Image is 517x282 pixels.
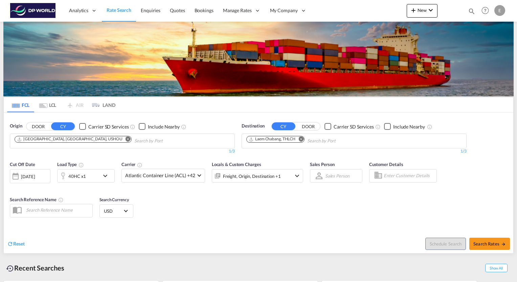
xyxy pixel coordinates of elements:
span: Manage Rates [223,7,252,14]
div: 40HC x1icon-chevron-down [57,169,115,183]
img: LCL+%26+FCL+BACKGROUND.png [3,22,514,96]
md-icon: icon-backup-restore [6,264,14,273]
input: Chips input. [307,136,372,146]
span: Bookings [195,7,213,13]
md-select: Sales Person [324,171,350,181]
md-icon: icon-information-outline [78,162,84,168]
button: Remove [294,136,304,143]
md-icon: icon-magnify [468,7,475,15]
input: Chips input. [134,136,199,146]
span: Customer Details [369,162,403,167]
div: 1/3 [10,148,235,154]
div: 1/3 [242,148,467,154]
md-checkbox: Checkbox No Ink [139,123,180,130]
md-chips-wrap: Chips container. Use arrow keys to select chips. [14,134,201,146]
span: Reset [13,241,25,246]
md-icon: Unchecked: Search for CY (Container Yard) services for all selected carriers.Checked : Search for... [130,124,135,130]
span: USD [104,208,123,214]
div: Press delete to remove this chip. [17,136,124,142]
button: CY [272,122,295,130]
span: Show All [485,264,508,272]
div: [DATE] [21,173,35,180]
md-tab-item: FCL [7,97,34,112]
md-icon: icon-chevron-down [293,172,301,180]
div: icon-refreshReset [7,240,25,248]
span: Locals & Custom Charges [212,162,261,167]
span: Carrier [121,162,142,167]
div: icon-magnify [468,7,475,18]
div: Press delete to remove this chip. [249,136,297,142]
span: Cut Off Date [10,162,35,167]
md-select: Select Currency: $ USDUnited States Dollar [103,206,130,216]
md-icon: icon-chevron-down [427,6,435,14]
md-icon: icon-arrow-right [501,242,506,246]
div: Help [479,5,494,17]
md-icon: Your search will be saved by the below given name [58,197,64,203]
button: Search Ratesicon-arrow-right [469,238,510,250]
button: DOOR [26,123,50,131]
md-tab-item: LCL [34,97,61,112]
span: Search Rates [473,241,506,246]
span: New [409,7,435,13]
button: Remove [121,136,131,143]
div: Laem Chabang, THLCH [249,136,295,142]
span: Destination [242,123,265,130]
md-icon: Unchecked: Ignores neighbouring ports when fetching rates.Checked : Includes neighbouring ports w... [181,124,186,130]
span: Load Type [57,162,84,167]
div: 40HC x1 [68,171,86,181]
button: CY [51,122,75,130]
button: DOOR [296,123,320,131]
md-icon: Unchecked: Search for CY (Container Yard) services for all selected carriers.Checked : Search for... [375,124,381,130]
div: Include Nearby [148,123,180,130]
md-checkbox: Checkbox No Ink [79,123,129,130]
div: Carrier SD Services [334,123,374,130]
span: Rate Search [107,7,131,13]
input: Search Reference Name [23,205,92,215]
span: Quotes [170,7,185,13]
div: E [494,5,505,16]
md-chips-wrap: Chips container. Use arrow keys to select chips. [245,134,374,146]
md-icon: icon-refresh [7,241,13,247]
div: Recent Searches [3,260,67,276]
div: [DATE] [10,169,50,183]
span: Search Currency [99,197,129,202]
button: Note: By default Schedule search will only considerorigin ports, destination ports and cut off da... [425,238,466,250]
md-tab-item: LAND [88,97,115,112]
span: Search Reference Name [10,197,64,202]
div: Carrier SD Services [88,123,129,130]
div: Include Nearby [393,123,425,130]
div: Freight Origin Destination Factory Stuffing [223,171,281,181]
div: Houston, TX, USHOU [17,136,122,142]
md-icon: The selected Trucker/Carrierwill be displayed in the rate results If the rates are from another f... [137,162,142,168]
div: Freight Origin Destination Factory Stuffingicon-chevron-down [212,169,303,183]
span: Atlantic Container Line (ACL) +42 [125,172,195,179]
md-icon: icon-chevron-down [101,172,113,180]
span: Enquiries [141,7,160,13]
md-datepicker: Select [10,182,15,191]
md-checkbox: Checkbox No Ink [324,123,374,130]
md-icon: Unchecked: Ignores neighbouring ports when fetching rates.Checked : Includes neighbouring ports w... [427,124,432,130]
input: Enter Customer Details [384,171,434,181]
md-pagination-wrapper: Use the left and right arrow keys to navigate between tabs [7,97,115,112]
span: My Company [270,7,298,14]
span: Origin [10,123,22,130]
span: Help [479,5,491,16]
md-checkbox: Checkbox No Ink [384,123,425,130]
div: OriginDOOR CY Checkbox No InkUnchecked: Search for CY (Container Yard) services for all selected ... [4,113,513,253]
md-icon: icon-plus 400-fg [409,6,418,14]
button: icon-plus 400-fgNewicon-chevron-down [407,4,437,18]
span: Sales Person [310,162,335,167]
span: Analytics [69,7,88,14]
img: c08ca190194411f088ed0f3ba295208c.png [10,3,56,18]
